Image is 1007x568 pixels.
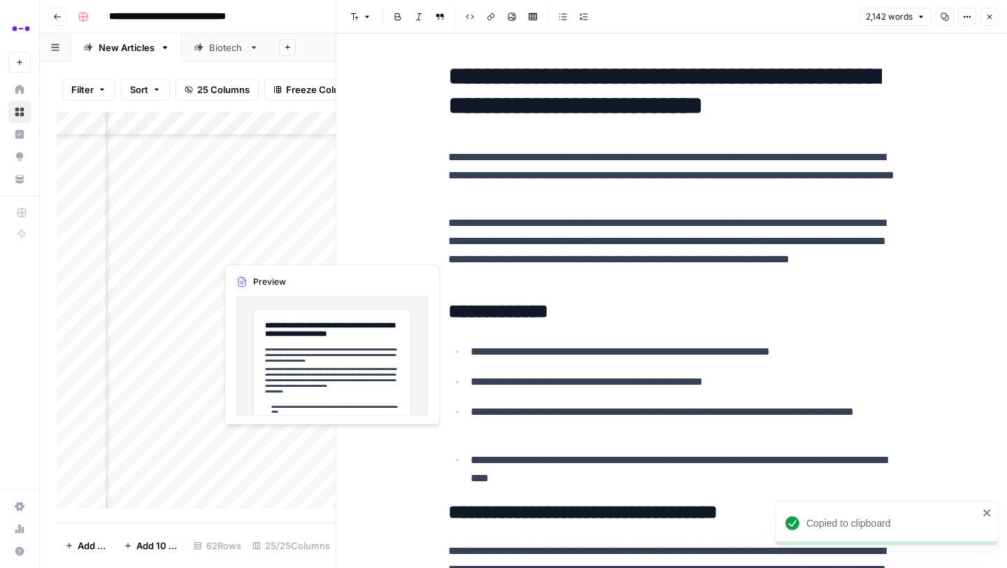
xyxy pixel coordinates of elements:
[176,78,259,101] button: 25 Columns
[866,10,913,23] span: 2,142 words
[57,534,115,557] button: Add Row
[286,83,358,97] span: Freeze Columns
[8,101,31,123] a: Browse
[247,534,336,557] div: 25/25 Columns
[115,534,188,557] button: Add 10 Rows
[188,534,247,557] div: 62 Rows
[8,518,31,540] a: Usage
[130,83,148,97] span: Sort
[8,78,31,101] a: Home
[71,34,182,62] a: New Articles
[264,78,367,101] button: Freeze Columns
[209,41,243,55] div: Biotech
[136,539,180,553] span: Add 10 Rows
[182,34,271,62] a: Biotech
[806,516,978,530] div: Copied to clipboard
[983,507,992,518] button: close
[78,539,107,553] span: Add Row
[8,11,31,46] button: Workspace: Abacum
[8,123,31,145] a: Insights
[197,83,250,97] span: 25 Columns
[8,168,31,190] a: Your Data
[859,8,931,26] button: 2,142 words
[99,41,155,55] div: New Articles
[8,495,31,518] a: Settings
[8,540,31,562] button: Help + Support
[8,145,31,168] a: Opportunities
[121,78,170,101] button: Sort
[62,78,115,101] button: Filter
[71,83,94,97] span: Filter
[8,16,34,41] img: Abacum Logo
